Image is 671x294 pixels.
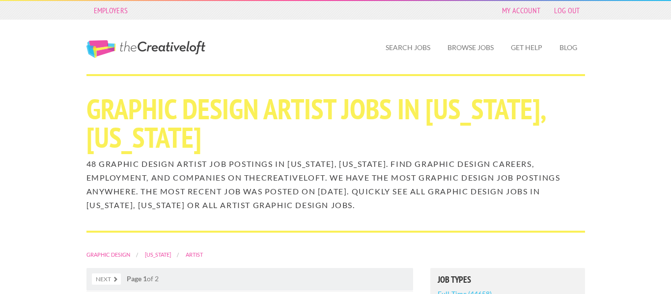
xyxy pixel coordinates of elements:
[86,268,413,291] nav: of 2
[86,251,130,258] a: Graphic Design
[145,251,171,258] a: [US_STATE]
[552,36,585,59] a: Blog
[440,36,502,59] a: Browse Jobs
[92,273,121,285] a: Next
[503,36,550,59] a: Get Help
[438,275,578,284] h5: Job Types
[549,3,585,17] a: Log Out
[86,157,585,212] h2: 48 Graphic Design Artist job postings in [US_STATE], [US_STATE]. Find Graphic Design careers, emp...
[86,40,205,58] a: The Creative Loft
[127,274,147,283] strong: Page 1
[186,251,203,258] a: Artist
[89,3,133,17] a: Employers
[86,95,585,152] h1: Graphic Design Artist jobs in [US_STATE], [US_STATE]
[378,36,438,59] a: Search Jobs
[497,3,545,17] a: My Account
